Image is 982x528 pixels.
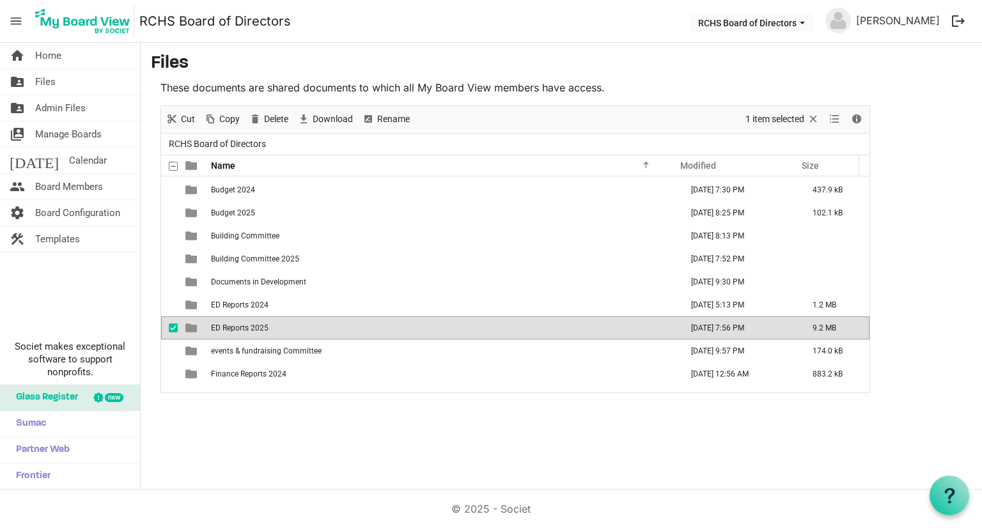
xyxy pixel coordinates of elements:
h3: Files [151,53,972,75]
span: switch_account [10,121,25,147]
a: My Board View Logo [31,5,139,37]
span: Modified [680,160,716,171]
span: Home [35,43,61,68]
span: Cut [180,111,196,127]
td: 1.2 MB is template cell column header Size [799,293,869,316]
td: February 01, 2025 8:25 PM column header Modified [678,201,799,224]
div: Rename [357,106,414,133]
div: Details [846,106,868,133]
td: Finance Reports 2025 is template cell column header Name [207,385,678,408]
td: 437.9 kB is template cell column header Size [799,178,869,201]
span: Download [311,111,354,127]
span: Glass Register [10,385,78,410]
span: Copy [218,111,241,127]
td: ED Reports 2024 is template cell column header Name [207,293,678,316]
td: January 15, 2024 7:30 PM column header Modified [678,178,799,201]
td: Budget 2025 is template cell column header Name [207,201,678,224]
span: Calendar [69,148,107,173]
td: November 27, 2023 9:30 PM column header Modified [678,270,799,293]
td: ED Reports 2025 is template cell column header Name [207,316,678,339]
div: Clear selection [741,106,824,133]
a: [PERSON_NAME] [851,8,945,33]
button: logout [945,8,972,35]
span: Sumac [10,411,46,437]
span: folder_shared [10,95,25,121]
span: Files [35,69,56,95]
span: Building Committee [211,231,279,240]
td: Building Committee is template cell column header Name [207,224,678,247]
div: View [824,106,846,133]
span: RCHS Board of Directors [166,136,269,152]
span: Board Members [35,174,103,199]
td: checkbox [161,362,178,385]
div: new [105,393,123,402]
span: Societ makes exceptional software to support nonprofits. [6,340,134,378]
p: These documents are shared documents to which all My Board View members have access. [160,80,870,95]
button: Selection [744,111,822,127]
span: events & fundraising Committee [211,346,322,355]
td: checkbox [161,178,178,201]
span: Partner Web [10,437,70,463]
span: Manage Boards [35,121,102,147]
td: September 20, 2024 5:13 PM column header Modified [678,293,799,316]
button: Download [295,111,355,127]
td: is template cell column header Size [799,270,869,293]
td: January 16, 2024 8:13 PM column header Modified [678,224,799,247]
div: Download [293,106,357,133]
span: Building Committee 2025 [211,254,299,263]
span: Budget 2024 [211,185,255,194]
button: RCHS Board of Directors dropdownbutton [690,13,813,31]
a: RCHS Board of Directors [139,8,291,34]
td: is template cell column header type [178,339,207,362]
td: is template cell column header type [178,385,207,408]
td: 174.0 kB is template cell column header Size [799,339,869,362]
span: Admin Files [35,95,86,121]
span: Documents in Development [211,277,306,286]
td: Building Committee 2025 is template cell column header Name [207,247,678,270]
td: 615.0 kB is template cell column header Size [799,385,869,408]
td: September 22, 2025 12:59 PM column header Modified [678,385,799,408]
span: Templates [35,226,80,252]
td: checkbox [161,247,178,270]
td: checkbox [161,201,178,224]
div: Cut [161,106,199,133]
td: May 19, 2025 7:56 PM column header Modified [678,316,799,339]
span: home [10,43,25,68]
td: Finance Reports 2024 is template cell column header Name [207,362,678,385]
div: Delete [244,106,293,133]
td: February 20, 2025 9:57 PM column header Modified [678,339,799,362]
span: 1 item selected [744,111,806,127]
td: checkbox [161,385,178,408]
td: checkbox [161,339,178,362]
span: settings [10,200,25,226]
button: Delete [247,111,291,127]
span: Finance Reports 2024 [211,369,286,378]
td: is template cell column header type [178,201,207,224]
div: Copy [199,106,244,133]
span: Board Configuration [35,200,120,226]
td: is template cell column header type [178,362,207,385]
span: Delete [263,111,290,127]
button: Rename [360,111,412,127]
td: 9.2 MB is template cell column header Size [799,316,869,339]
td: is template cell column header Size [799,247,869,270]
td: is template cell column header Size [799,224,869,247]
td: 102.1 kB is template cell column header Size [799,201,869,224]
td: checkbox [161,316,178,339]
button: Cut [164,111,198,127]
td: is template cell column header type [178,224,207,247]
td: is template cell column header type [178,293,207,316]
td: February 01, 2025 7:52 PM column header Modified [678,247,799,270]
td: Budget 2024 is template cell column header Name [207,178,678,201]
span: [DATE] [10,148,59,173]
button: Details [848,111,866,127]
img: My Board View Logo [31,5,134,37]
span: Rename [376,111,411,127]
td: is template cell column header type [178,270,207,293]
button: View dropdownbutton [827,111,842,127]
img: no-profile-picture.svg [825,8,851,33]
a: © 2025 - Societ [451,502,531,515]
span: ED Reports 2025 [211,323,269,332]
span: Size [802,160,819,171]
span: ED Reports 2024 [211,300,269,309]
